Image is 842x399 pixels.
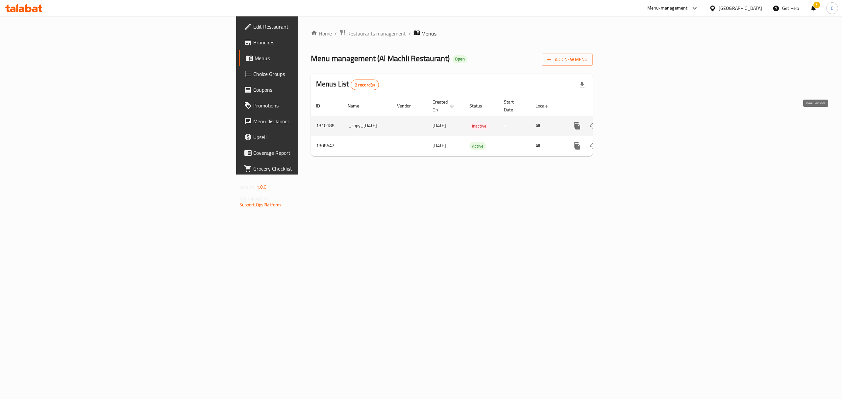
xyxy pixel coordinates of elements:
[452,55,467,63] div: Open
[348,102,368,110] span: Name
[535,102,556,110] span: Locale
[253,133,372,141] span: Upsell
[433,141,446,150] span: [DATE]
[409,30,411,37] li: /
[351,82,379,88] span: 2 record(s)
[351,80,379,90] div: Total records count
[647,4,688,12] div: Menu-management
[469,102,491,110] span: Status
[239,66,377,82] a: Choice Groups
[239,183,256,191] span: Version:
[569,118,585,134] button: more
[316,79,379,90] h2: Menus List
[253,149,372,157] span: Coverage Report
[239,129,377,145] a: Upsell
[504,98,522,114] span: Start Date
[585,138,601,154] button: Change Status
[239,98,377,113] a: Promotions
[469,142,486,150] span: Active
[239,161,377,176] a: Grocery Checklist
[719,5,762,12] div: [GEOGRAPHIC_DATA]
[316,102,329,110] span: ID
[311,96,638,156] table: enhanced table
[239,19,377,35] a: Edit Restaurant
[253,117,372,125] span: Menu disclaimer
[239,145,377,161] a: Coverage Report
[253,70,372,78] span: Choice Groups
[257,183,267,191] span: 1.0.0
[469,122,489,130] span: Inactive
[569,138,585,154] button: more
[547,56,587,64] span: Add New Menu
[311,51,450,66] span: Menu management ( Al Machli Restaurant )
[253,165,372,173] span: Grocery Checklist
[253,23,372,31] span: Edit Restaurant
[239,194,270,202] span: Get support on:
[499,116,530,136] td: -
[530,116,564,136] td: All
[421,30,436,37] span: Menus
[831,5,833,12] span: C
[253,38,372,46] span: Branches
[253,86,372,94] span: Coupons
[433,98,456,114] span: Created On
[499,136,530,156] td: -
[253,102,372,109] span: Promotions
[239,113,377,129] a: Menu disclaimer
[239,50,377,66] a: Menus
[452,56,467,62] span: Open
[542,54,593,66] button: Add New Menu
[585,118,601,134] button: Change Status
[433,121,446,130] span: [DATE]
[530,136,564,156] td: All
[239,82,377,98] a: Coupons
[311,29,593,38] nav: breadcrumb
[397,102,419,110] span: Vendor
[564,96,638,116] th: Actions
[255,54,372,62] span: Menus
[239,200,281,209] a: Support.OpsPlatform
[239,35,377,50] a: Branches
